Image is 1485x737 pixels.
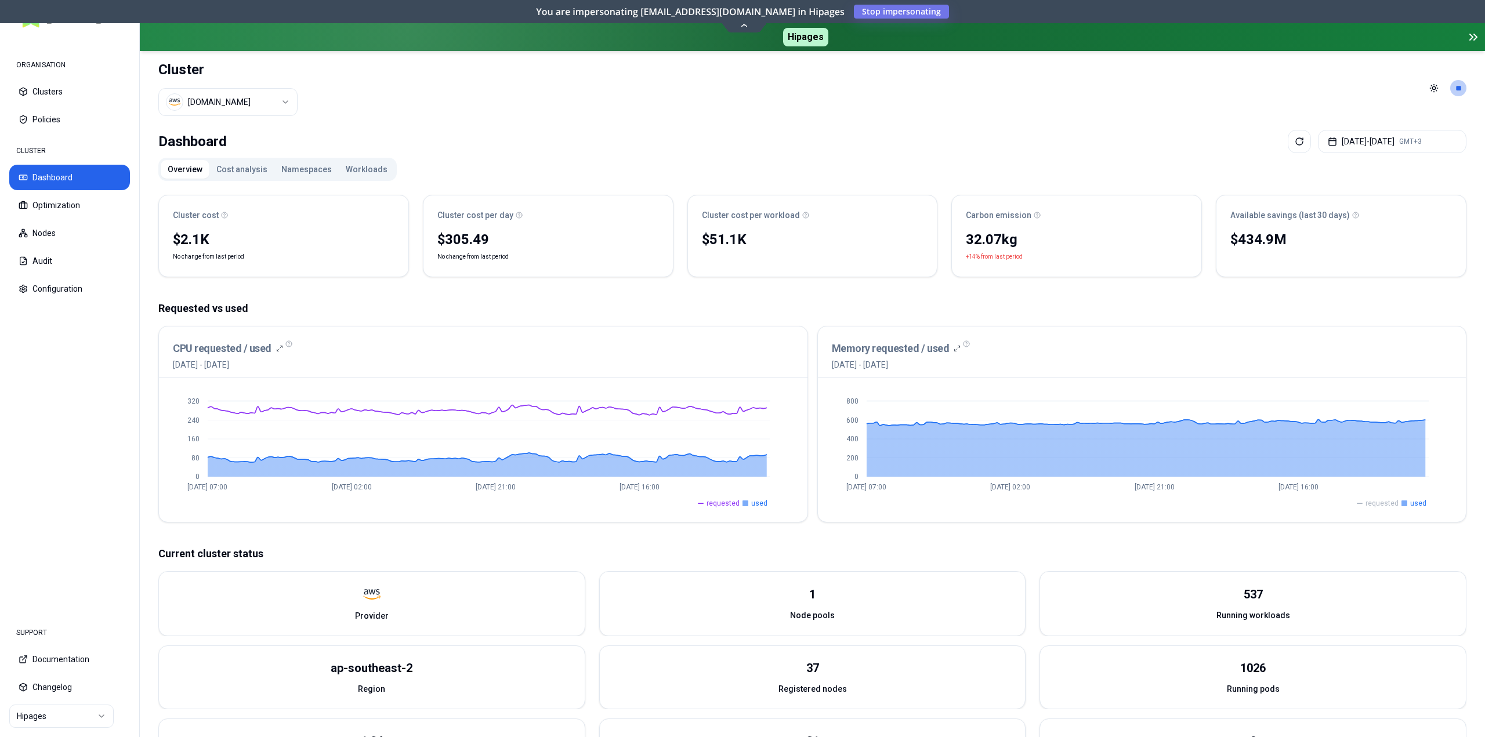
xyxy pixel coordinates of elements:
div: 37 [806,660,819,676]
div: 537 [1244,586,1263,602]
span: used [1410,499,1426,508]
div: Cluster cost [173,209,394,221]
div: Carbon emission [966,209,1187,221]
tspan: 320 [187,397,200,405]
button: Overview [161,160,209,179]
tspan: 600 [846,416,858,424]
tspan: [DATE] 07:00 [187,483,227,491]
h3: CPU requested / used [173,340,271,357]
tspan: 800 [846,397,858,405]
h1: Cluster [158,60,298,79]
button: Namespaces [274,160,339,179]
tspan: 0 [195,473,200,481]
tspan: 400 [846,435,858,443]
div: Cluster cost per day [437,209,659,221]
div: No change from last period [159,228,408,277]
div: $305.49 [437,230,659,249]
button: Audit [9,248,130,274]
button: Clusters [9,79,130,104]
tspan: 80 [191,454,200,462]
span: Hipages [783,28,828,46]
button: Cost analysis [209,160,274,179]
tspan: 200 [846,454,858,462]
div: No change from last period [423,228,673,277]
tspan: 0 [854,473,858,481]
span: used [751,499,767,508]
div: Dashboard [158,130,227,153]
span: Provider [355,610,389,622]
tspan: [DATE] 16:00 [1278,483,1318,491]
tspan: [DATE] 16:00 [620,483,660,491]
div: CLUSTER [9,139,130,162]
span: Registered nodes [778,683,847,695]
button: Nodes [9,220,130,246]
div: ap-southeast-2 [331,660,412,676]
p: Requested vs used [158,300,1466,317]
img: aws [363,586,381,603]
div: 1 [809,586,816,602]
div: 1026 [1240,660,1266,676]
div: 32.07 kg [966,230,1187,249]
button: Policies [9,107,130,132]
div: SUPPORT [9,621,130,644]
span: Node pools [790,609,835,621]
button: Optimization [9,193,130,218]
button: [DATE]-[DATE]GMT+3 [1318,130,1466,153]
button: Changelog [9,674,130,700]
button: Configuration [9,276,130,302]
div: $51.1K [702,230,923,249]
tspan: [DATE] 21:00 [1134,483,1174,491]
tspan: 160 [187,435,200,443]
div: luke.kubernetes.hipagesgroup.com.au [188,96,251,108]
tspan: [DATE] 02:00 [990,483,1030,491]
tspan: [DATE] 07:00 [846,483,886,491]
p: Current cluster status [158,546,1466,562]
button: Workloads [339,160,394,179]
span: [DATE] - [DATE] [173,359,283,371]
span: Region [358,683,385,695]
div: $434.9M [1230,230,1452,249]
span: requested [1366,499,1399,508]
p: +14% from last period [966,251,1023,263]
div: Cluster cost per workload [702,209,923,221]
span: GMT+3 [1399,137,1422,146]
img: aws [169,96,180,108]
span: requested [707,499,740,508]
span: Running workloads [1216,609,1290,621]
div: $2.1K [173,230,394,249]
button: Documentation [9,647,130,672]
h3: Memory requested / used [832,340,950,357]
tspan: 240 [187,416,200,424]
tspan: [DATE] 21:00 [476,483,516,491]
div: Available savings (last 30 days) [1230,209,1452,221]
button: Dashboard [9,165,130,190]
span: Running pods [1227,683,1280,695]
tspan: [DATE] 02:00 [332,483,372,491]
div: ORGANISATION [9,53,130,77]
span: [DATE] - [DATE] [832,359,961,371]
button: Select a value [158,88,298,116]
